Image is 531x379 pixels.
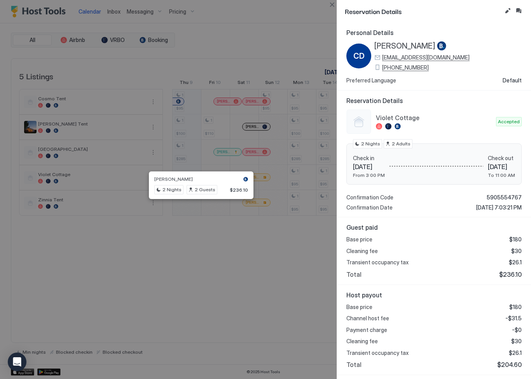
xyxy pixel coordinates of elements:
[509,304,522,311] span: $180
[353,155,385,162] span: Check in
[346,291,522,299] span: Host payout
[162,186,182,193] span: 2 Nights
[346,315,389,322] span: Channel host fee
[346,224,522,231] span: Guest paid
[511,248,522,255] span: $30
[361,140,380,147] span: 2 Nights
[488,163,515,171] span: [DATE]
[345,6,501,16] span: Reservation Details
[346,259,409,266] span: Transient occupancy tax
[512,327,522,334] span: -$0
[353,50,365,62] span: CD
[374,41,435,51] span: [PERSON_NAME]
[346,349,409,356] span: Transient occupancy tax
[8,353,26,371] div: Open Intercom Messenger
[498,118,520,125] span: Accepted
[346,29,522,37] span: Personal Details
[476,204,522,211] span: [DATE] 7:03:21 PM
[503,6,512,16] button: Edit reservation
[509,259,522,266] span: $26.1
[346,97,522,105] span: Reservation Details
[392,140,410,147] span: 2 Adults
[511,338,522,345] span: $30
[346,236,372,243] span: Base price
[488,155,515,162] span: Check out
[346,194,393,201] span: Confirmation Code
[488,172,515,178] span: To 11:00 AM
[195,186,215,193] span: 2 Guests
[503,77,522,84] span: Default
[346,327,387,334] span: Payment charge
[346,77,396,84] span: Preferred Language
[346,248,378,255] span: Cleaning fee
[499,271,522,278] span: $236.10
[376,114,493,122] span: Violet Cottage
[514,6,523,16] button: Inbox
[509,236,522,243] span: $180
[346,304,372,311] span: Base price
[346,338,378,345] span: Cleaning fee
[505,315,522,322] span: -$31.5
[346,204,393,211] span: Confirmation Date
[154,176,193,182] span: [PERSON_NAME]
[509,349,522,356] span: $26.1
[497,361,522,369] span: $204.60
[346,361,362,369] span: Total
[353,172,385,178] span: From 3:00 PM
[230,187,248,193] span: $236.10
[353,163,385,171] span: [DATE]
[346,271,362,278] span: Total
[487,194,522,201] span: 5905554767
